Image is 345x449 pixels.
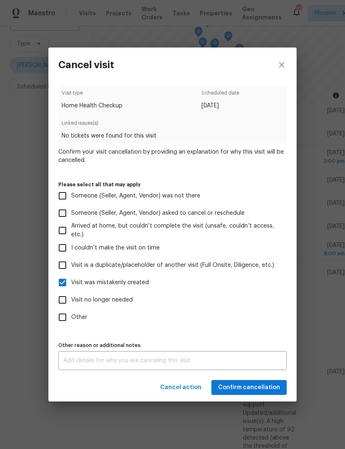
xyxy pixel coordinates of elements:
[58,148,287,164] span: Confirm your visit cancellation by providing an explanation for why this visit will be cancelled.
[71,244,160,252] span: I couldn’t make the visit on time
[62,102,122,110] span: Home Health Checkup
[267,48,297,82] button: close
[211,380,287,395] button: Confirm cancellation
[157,380,205,395] button: Cancel action
[58,59,114,71] h3: Cancel visit
[218,382,280,393] span: Confirm cancellation
[58,182,287,187] label: Please select all that may apply
[201,102,239,110] span: [DATE]
[71,192,200,200] span: Someone (Seller, Agent, Vendor) was not there
[71,296,133,304] span: Visit no longer needed
[58,343,287,348] label: Other reason or additional notes
[71,313,87,322] span: Other
[71,209,244,218] span: Someone (Seller, Agent, Vendor) asked to cancel or reschedule
[71,278,149,287] span: Visit was mistakenly created
[160,382,201,393] span: Cancel action
[201,89,239,102] span: Scheduled date
[62,132,283,140] span: No tickets were found for this visit
[62,89,122,102] span: Visit type
[71,222,280,239] span: Arrived at home, but couldn’t complete the visit (unsafe, couldn’t access, etc.)
[62,119,283,132] span: Linked issues(s)
[71,261,274,270] span: Visit is a duplicate/placeholder of another visit (Full Onsite, Diligence, etc.)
